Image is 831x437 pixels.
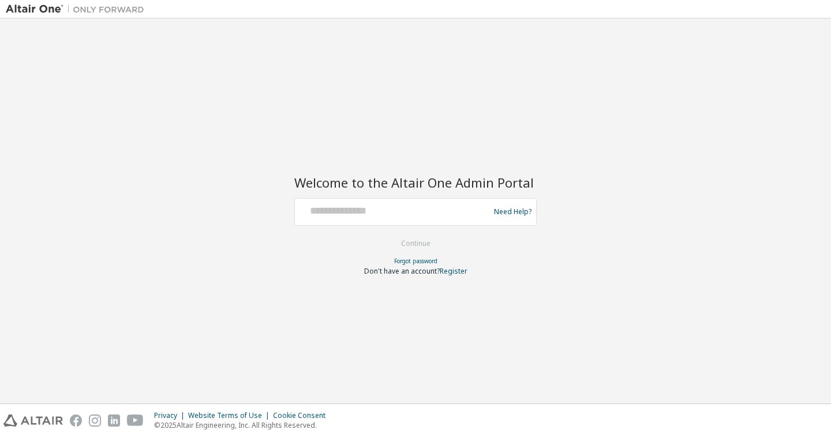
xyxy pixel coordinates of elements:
[70,414,82,427] img: facebook.svg
[127,414,144,427] img: youtube.svg
[3,414,63,427] img: altair_logo.svg
[440,266,467,276] a: Register
[188,411,273,420] div: Website Terms of Use
[364,266,440,276] span: Don't have an account?
[89,414,101,427] img: instagram.svg
[108,414,120,427] img: linkedin.svg
[394,257,437,265] a: Forgot password
[494,211,531,212] a: Need Help?
[154,420,332,430] p: © 2025 Altair Engineering, Inc. All Rights Reserved.
[6,3,150,15] img: Altair One
[154,411,188,420] div: Privacy
[273,411,332,420] div: Cookie Consent
[294,174,537,191] h2: Welcome to the Altair One Admin Portal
